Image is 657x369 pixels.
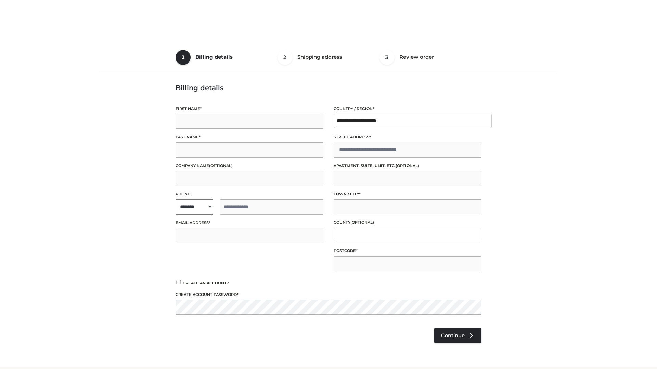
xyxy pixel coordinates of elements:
span: Billing details [195,54,233,60]
label: Email address [176,220,323,226]
span: (optional) [396,163,419,168]
span: Create an account? [183,281,229,285]
a: Continue [434,328,481,343]
span: Shipping address [297,54,342,60]
span: 2 [278,50,293,65]
label: First name [176,106,323,112]
label: Create account password [176,291,481,298]
label: Postcode [334,248,481,254]
span: Continue [441,332,465,339]
label: Country / Region [334,106,481,112]
label: Apartment, suite, unit, etc. [334,163,481,169]
span: (optional) [209,163,233,168]
span: 1 [176,50,191,65]
h3: Billing details [176,84,481,92]
span: (optional) [350,220,374,225]
label: Last name [176,134,323,140]
span: Review order [399,54,434,60]
label: Company name [176,163,323,169]
label: Street address [334,134,481,140]
span: 3 [379,50,395,65]
label: County [334,219,481,226]
label: Town / City [334,191,481,197]
label: Phone [176,191,323,197]
input: Create an account? [176,280,182,284]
